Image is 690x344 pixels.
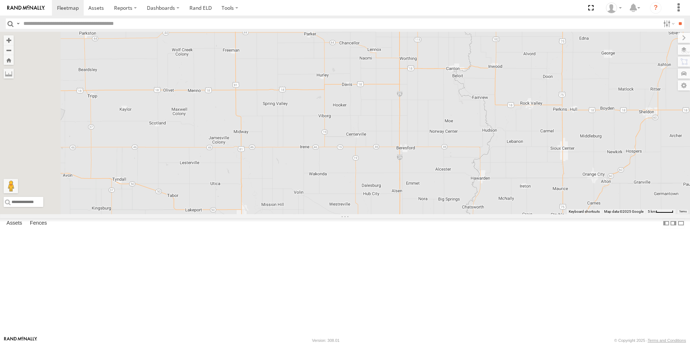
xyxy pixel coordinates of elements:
[648,338,686,343] a: Terms and Conditions
[650,2,661,14] i: ?
[677,218,685,229] label: Hide Summary Table
[3,218,26,228] label: Assets
[569,209,600,214] button: Keyboard shortcuts
[4,35,14,45] button: Zoom in
[603,3,624,13] div: Devan Weelborg
[7,5,45,10] img: rand-logo.svg
[648,210,656,213] span: 5 km
[670,218,677,229] label: Dock Summary Table to the Right
[4,337,37,344] a: Visit our Website
[26,218,51,228] label: Fences
[679,210,687,213] a: Terms (opens in new tab)
[312,338,340,343] div: Version: 308.01
[4,179,18,193] button: Drag Pegman onto the map to open Street View
[614,338,686,343] div: © Copyright 2025 -
[15,18,21,29] label: Search Query
[646,209,676,214] button: Map Scale: 5 km per 45 pixels
[4,45,14,55] button: Zoom out
[4,55,14,65] button: Zoom Home
[678,80,690,91] label: Map Settings
[4,69,14,79] label: Measure
[604,210,643,213] span: Map data ©2025 Google
[663,218,670,229] label: Dock Summary Table to the Left
[660,18,676,29] label: Search Filter Options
